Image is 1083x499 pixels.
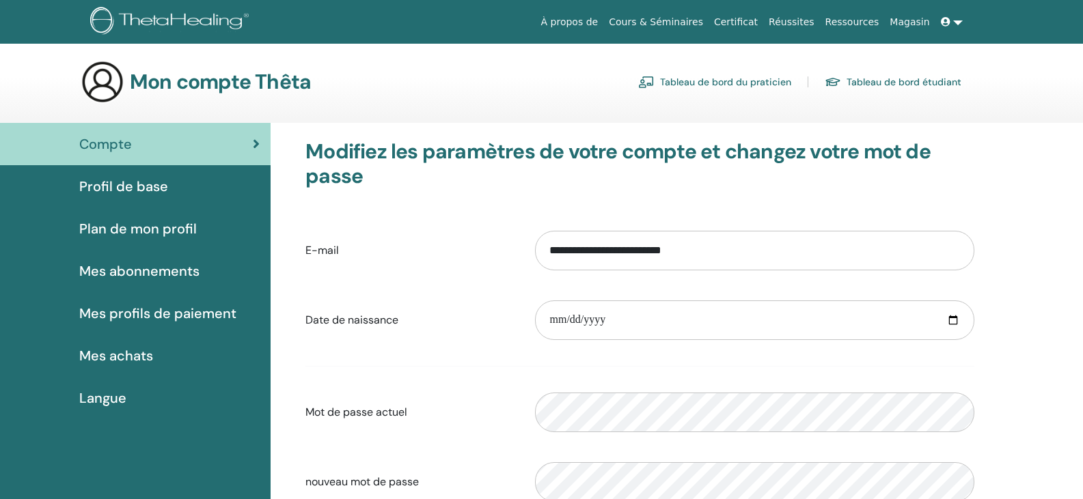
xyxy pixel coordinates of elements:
[638,71,791,93] a: Tableau de bord du praticien
[884,10,935,35] a: Magasin
[90,7,253,38] img: logo.png
[536,10,604,35] a: À propos de
[825,76,841,88] img: graduation-cap.svg
[295,469,525,495] label: nouveau mot de passe
[295,307,525,333] label: Date de naissance
[825,71,961,93] a: Tableau de bord étudiant
[79,176,168,197] span: Profil de base
[709,10,763,35] a: Certificat
[295,399,525,425] label: Mot de passe actuel
[130,70,311,94] h3: Mon compte Thêta
[81,60,124,104] img: generic-user-icon.jpg
[79,261,200,281] span: Mes abonnements
[79,218,197,239] span: Plan de mon profil
[79,345,153,366] span: Mes achats
[603,10,709,35] a: Cours & Séminaires
[79,303,236,324] span: Mes profils de paiement
[305,139,974,188] h3: Modifiez les paramètres de votre compte et changez votre mot de passe
[79,134,132,154] span: Compte
[295,238,525,263] label: E-mail
[763,10,819,35] a: Réussites
[820,10,885,35] a: Ressources
[79,388,126,408] span: Langue
[638,76,655,88] img: chalkboard-teacher.svg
